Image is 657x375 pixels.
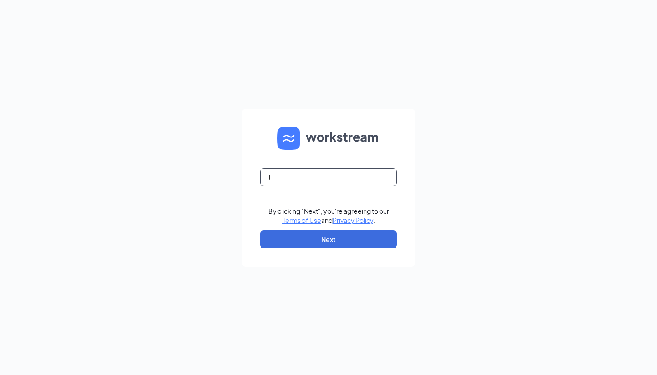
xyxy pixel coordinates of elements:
a: Terms of Use [282,216,321,224]
button: Next [260,230,397,248]
a: Privacy Policy [333,216,373,224]
img: WS logo and Workstream text [277,127,380,150]
div: By clicking "Next", you're agreeing to our and . [268,206,389,225]
input: Email [260,168,397,186]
